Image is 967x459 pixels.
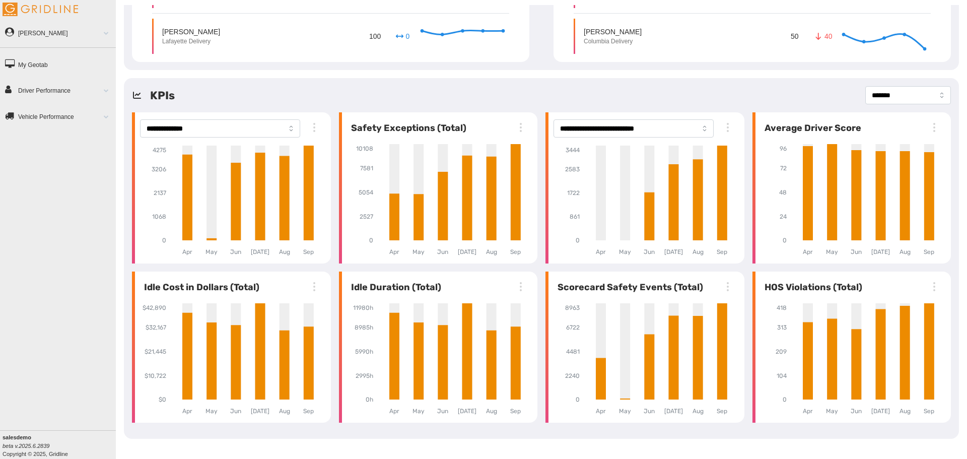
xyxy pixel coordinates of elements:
tspan: Sep [510,408,521,415]
tspan: Aug [899,248,910,255]
tspan: 0 [369,237,373,244]
tspan: Sep [924,248,934,255]
b: salesdemo [3,434,31,440]
tspan: 2137 [154,189,166,196]
tspan: 209 [776,348,787,355]
tspan: 6722 [566,324,580,331]
tspan: 2240 [565,372,580,379]
tspan: 0 [576,237,580,244]
tspan: 4275 [153,147,166,154]
tspan: Sep [717,408,727,415]
h6: Idle Cost in Dollars (Total) [140,281,259,294]
tspan: May [826,248,838,255]
tspan: May [412,248,425,255]
p: [PERSON_NAME] [162,27,220,37]
tspan: 2583 [565,166,580,173]
tspan: 0 [576,397,580,404]
tspan: Sep [924,408,934,415]
tspan: Apr [803,408,813,415]
tspan: 11980h [353,305,373,312]
tspan: 0 [783,237,787,244]
tspan: May [826,408,838,415]
tspan: Apr [182,248,192,255]
tspan: 5054 [359,189,374,196]
tspan: 0 [162,237,166,244]
tspan: Jun [644,408,655,415]
tspan: Sep [510,248,521,255]
img: Gridline [3,3,78,16]
h6: HOS Violations (Total) [761,281,862,294]
p: 50 [789,29,800,43]
tspan: 10108 [356,146,373,153]
tspan: Apr [182,408,192,415]
h6: Safety Exceptions (Total) [347,121,466,135]
p: Lafayette Delivery [162,37,220,46]
tspan: Sep [717,248,727,255]
tspan: 3206 [152,166,166,173]
tspan: 104 [777,372,787,379]
tspan: Aug [279,248,290,255]
tspan: [DATE] [871,408,890,415]
tspan: Apr [596,248,606,255]
tspan: Aug [693,248,704,255]
tspan: 0h [366,397,373,404]
tspan: Sep [303,248,314,255]
tspan: $42,890 [143,305,166,312]
h6: Average Driver Score [761,121,861,135]
tspan: Jun [851,408,862,415]
h6: Idle Duration (Total) [347,281,441,294]
tspan: $0 [159,397,166,404]
tspan: 418 [777,305,787,312]
p: 40 [814,31,830,41]
tspan: $21,445 [145,348,166,355]
tspan: May [412,408,425,415]
tspan: May [619,408,631,415]
tspan: 5990h [355,348,373,355]
tspan: [DATE] [871,248,890,255]
tspan: [DATE] [251,408,269,415]
tspan: 4481 [566,348,580,355]
tspan: [DATE] [458,408,476,415]
p: 100 [367,29,382,43]
tspan: $10,722 [145,372,166,379]
tspan: 8985h [355,324,373,331]
tspan: Apr [389,408,399,415]
tspan: May [205,248,218,255]
tspan: Jun [437,408,448,415]
tspan: 48 [779,189,787,196]
tspan: 1068 [152,213,166,220]
tspan: 313 [777,324,787,332]
p: Columbia Delivery [584,37,642,46]
tspan: Apr [389,248,399,255]
tspan: 72 [780,165,787,172]
tspan: [DATE] [664,408,683,415]
tspan: [DATE] [664,248,683,255]
tspan: 1722 [567,189,580,196]
tspan: Apr [596,408,606,415]
tspan: Aug [486,248,497,255]
p: 0 [394,31,410,41]
tspan: Jun [851,248,862,255]
tspan: Jun [230,248,241,255]
tspan: [DATE] [251,248,269,255]
p: [PERSON_NAME] [584,27,642,37]
tspan: 0 [783,397,787,404]
div: Copyright © 2025, Gridline [3,433,116,458]
tspan: 8963 [565,305,580,312]
tspan: 2995h [356,372,373,379]
tspan: Sep [303,408,314,415]
tspan: Aug [279,408,290,415]
tspan: Jun [230,408,241,415]
tspan: Aug [693,408,704,415]
tspan: May [205,408,218,415]
tspan: 7581 [360,165,373,172]
h6: Scorecard Safety Events (Total) [554,281,703,294]
tspan: 24 [780,213,787,220]
tspan: 3444 [566,147,580,154]
tspan: $32,167 [146,324,166,331]
tspan: [DATE] [458,248,476,255]
tspan: 2527 [360,213,373,220]
i: beta v.2025.6.2839 [3,443,49,449]
tspan: May [619,248,631,255]
tspan: Jun [437,248,448,255]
